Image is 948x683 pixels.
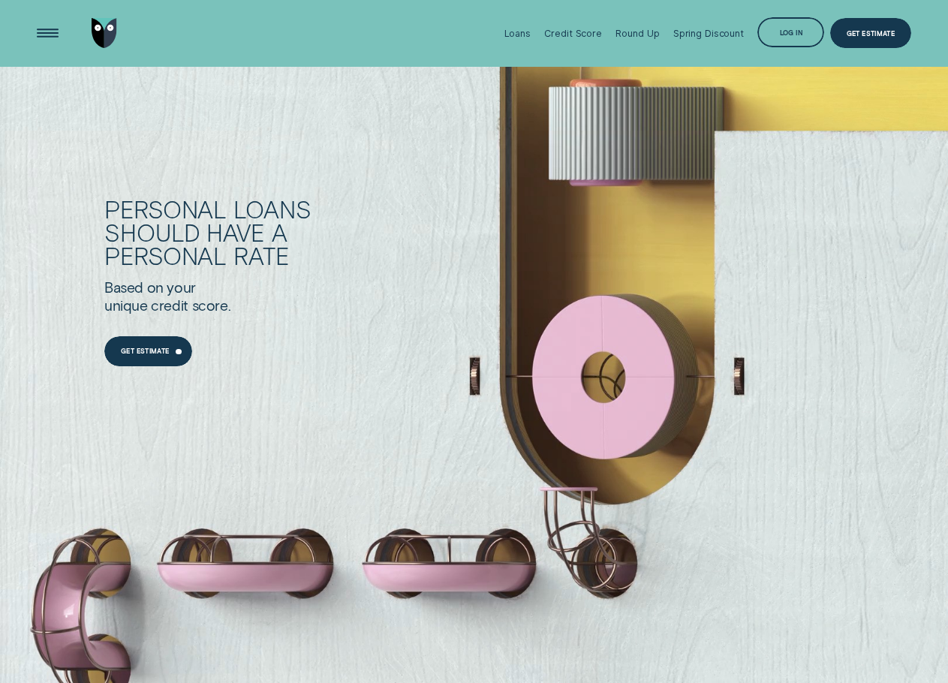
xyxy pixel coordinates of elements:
[673,28,744,39] div: Spring Discount
[830,18,912,48] a: Get Estimate
[206,221,265,244] div: have
[192,296,231,314] div: score.
[233,197,311,221] div: Loans
[757,17,824,47] button: Log in
[104,197,227,221] div: Personal
[104,336,192,366] a: Get Estimate
[272,221,287,244] div: a
[147,278,164,296] div: on
[167,278,195,296] div: your
[151,296,188,314] div: credit
[504,28,531,39] div: Loans
[544,28,602,39] div: Credit Score
[615,28,659,39] div: Round Up
[104,278,143,296] div: Based
[104,244,227,267] div: personal
[92,18,116,48] img: Wisr
[33,18,63,48] button: Open Menu
[104,221,200,244] div: should
[104,296,148,314] div: unique
[233,244,290,267] div: rate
